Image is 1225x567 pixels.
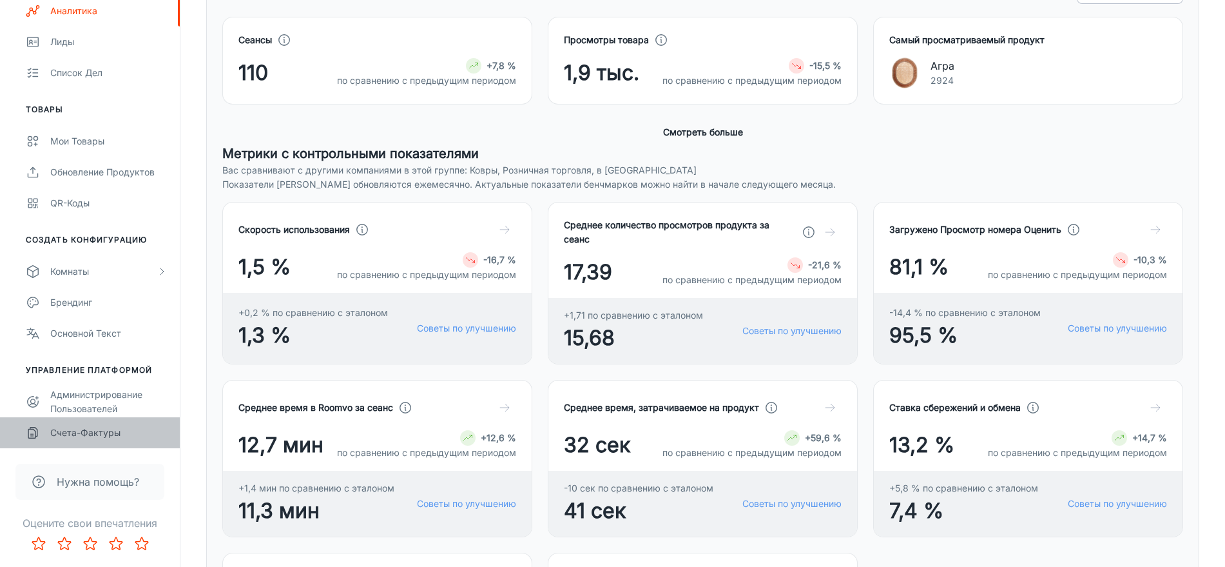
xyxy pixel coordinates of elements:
font: 1,3 % [238,323,291,348]
font: по сравнению с предыдущим периодом [337,447,516,458]
font: Показатели [PERSON_NAME] обновляются ежемесячно. Актуальные показатели бенчмарков можно найти в н... [222,179,836,190]
font: по сравнению с предыдущим периодом [337,269,516,280]
font: по сравнению с предыдущим периодом [988,447,1167,458]
font: Скорость использования [238,224,350,235]
font: 11,3 мин [238,498,320,523]
font: Советы по улучшению [417,323,516,333]
font: Среднее количество просмотров продукта за сеанс [564,219,769,244]
button: Оценить на 5 звезд [129,531,155,557]
font: Загружено Просмотр номера Оценить [889,224,1061,235]
font: 41 сек [564,498,626,523]
font: Агра [931,59,954,72]
font: 7,4 % [889,498,943,523]
font: Управление платформой [26,365,152,375]
font: 32 сек [564,432,630,457]
font: Администрирование пользователей [50,389,142,414]
font: +14,7 % [1132,432,1167,443]
font: Нужна помощь? [57,475,139,488]
font: Оцените свои впечатления [23,517,157,530]
font: 17,39 [564,259,612,284]
font: 81,1 % [889,254,949,279]
font: 1,5 % [238,254,291,279]
font: 13,2 % [889,432,954,457]
font: 2924 [931,75,954,86]
font: Смотреть больше [663,126,743,137]
button: Оценить на 3 звезды [77,531,103,557]
font: Советы по улучшению [1068,498,1167,509]
font: Ставка сбережений и обмена [889,402,1021,413]
font: Брендинг [50,297,92,308]
font: Мои товары [50,135,104,146]
font: +59,6 % [805,432,842,443]
font: Советы по улучшению [1068,323,1167,333]
font: -10 сек по сравнению с эталоном [564,482,713,493]
font: Аналитика [50,5,97,16]
font: +1,71 по сравнению с эталоном [564,310,703,321]
font: Список дел [50,67,102,78]
font: 95,5 % [889,323,958,348]
button: Оценить на 1 звезду [26,531,52,557]
font: -15,5 % [809,60,842,71]
img: Агра [889,57,920,88]
font: Советы по улучшению [417,498,516,509]
font: Лиды [50,36,74,47]
font: 110 [238,60,268,85]
button: Оценить на 4 звезды [103,531,129,557]
font: -14,4 % по сравнению с эталоном [889,307,1041,318]
font: по сравнению с предыдущим периодом [662,274,842,285]
font: Сеансы [238,34,272,45]
font: Вас сравнивают с другими компаниями в этой группе: Ковры, Розничная торговля, в [GEOGRAPHIC_DATA] [222,164,697,175]
font: QR-коды [50,197,90,208]
font: Обновление продуктов [50,166,155,177]
font: +5,8 % по сравнению с эталоном [889,482,1038,493]
button: Смотреть больше [658,120,748,144]
font: Комнаты [50,266,89,277]
font: Основной текст [50,328,121,339]
font: -21,6 % [808,259,842,270]
font: по сравнению с предыдущим периодом [337,75,516,86]
font: Метрики с контрольными показателями [222,146,479,161]
font: Советы по улучшению [742,325,842,336]
font: -16,7 % [483,254,516,265]
font: по сравнению с предыдущим периодом [988,269,1167,280]
font: Среднее время в Roomvo за сеанс [238,402,393,413]
font: по сравнению с предыдущим периодом [662,75,842,86]
font: -10,3 % [1133,254,1167,265]
font: 12,7 мин [238,432,323,457]
font: Товары [26,104,64,114]
font: 15,68 [564,325,615,350]
font: Самый просматриваемый продукт [889,34,1045,45]
font: 1,9 тыс. [564,60,639,85]
button: Оценить на 2 звезды [52,531,77,557]
font: Просмотры товара [564,34,649,45]
font: по сравнению с предыдущим периодом [662,447,842,458]
font: Среднее время, затрачиваемое на продукт [564,402,759,413]
font: +12,6 % [481,432,516,443]
font: Создать конфигурацию [26,235,147,244]
font: +0,2 % по сравнению с эталоном [238,307,388,318]
font: +7,8 % [487,60,516,71]
font: +1,4 мин по сравнению с эталоном [238,482,394,493]
font: Счета-фактуры [50,427,121,438]
font: Советы по улучшению [742,498,842,509]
